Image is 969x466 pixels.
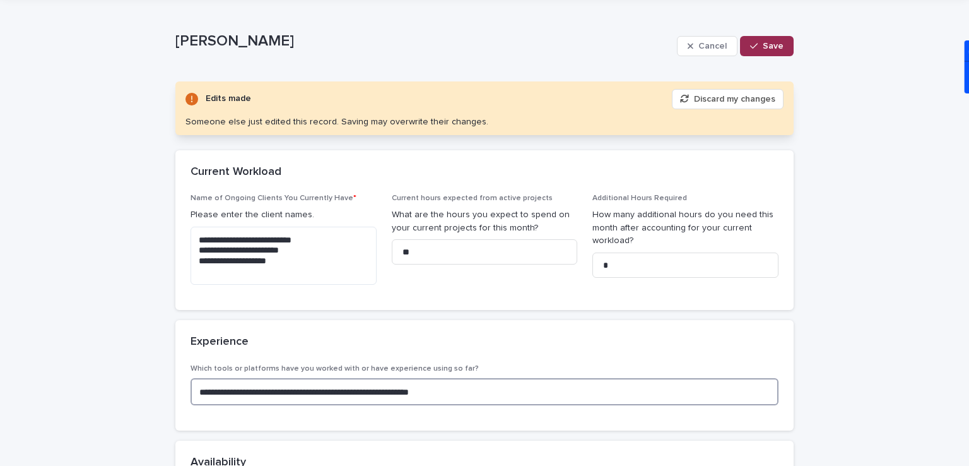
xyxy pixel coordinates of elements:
div: Edits made [206,91,251,107]
span: Cancel [698,42,727,51]
span: Which tools or platforms have you worked with or have experience using so far? [191,365,479,373]
h2: Current Workload [191,165,281,179]
span: Name of Ongoing Clients You Currently Have [191,194,356,202]
h2: Experience [191,335,249,349]
p: [PERSON_NAME] [175,32,672,51]
p: Please enter the client names. [191,208,377,222]
p: What are the hours you expect to spend on your current projects for this month? [392,208,578,235]
div: Someone else just edited this record. Saving may overwrite their changes. [185,117,488,128]
span: Save [763,42,784,51]
span: Current hours expected from active projects [392,194,553,202]
button: Cancel [677,36,737,56]
button: Save [740,36,794,56]
span: Additional Hours Required [592,194,687,202]
button: Discard my changes [672,89,784,109]
p: How many additional hours do you need this month after accounting for your current workload? [592,208,778,248]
